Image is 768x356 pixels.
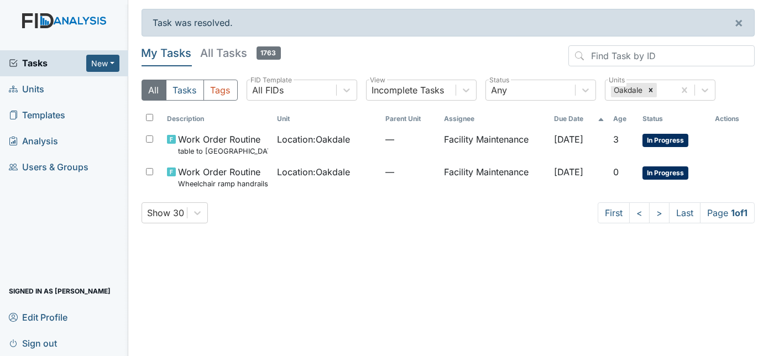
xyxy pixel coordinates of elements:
[381,109,440,128] th: Toggle SortBy
[734,14,743,30] span: ×
[440,109,550,128] th: Assignee
[148,206,185,219] div: Show 30
[257,46,281,60] span: 1763
[86,55,119,72] button: New
[568,45,755,66] input: Find Task by ID
[613,134,619,145] span: 3
[550,109,609,128] th: Toggle SortBy
[273,109,381,128] th: Toggle SortBy
[629,202,650,223] a: <
[277,133,350,146] span: Location : Oakdale
[385,165,435,179] span: —
[178,146,268,156] small: table to [GEOGRAPHIC_DATA]
[385,133,435,146] span: —
[642,166,688,180] span: In Progress
[649,202,670,223] a: >
[731,207,748,218] strong: 1 of 1
[178,133,268,156] span: Work Order Routine table to oakdale
[9,282,111,300] span: Signed in as [PERSON_NAME]
[554,134,583,145] span: [DATE]
[9,334,57,352] span: Sign out
[142,45,192,61] h5: My Tasks
[492,83,508,97] div: Any
[642,134,688,147] span: In Progress
[9,159,88,176] span: Users & Groups
[638,109,710,128] th: Toggle SortBy
[146,114,153,121] input: Toggle All Rows Selected
[9,133,58,150] span: Analysis
[142,80,166,101] button: All
[598,202,755,223] nav: task-pagination
[178,165,268,189] span: Work Order Routine Wheelchair ramp handrails
[372,83,445,97] div: Incomplete Tasks
[440,128,550,161] td: Facility Maintenance
[700,202,755,223] span: Page
[277,165,350,179] span: Location : Oakdale
[710,109,755,128] th: Actions
[598,202,630,223] a: First
[440,161,550,193] td: Facility Maintenance
[201,45,281,61] h5: All Tasks
[163,109,273,128] th: Toggle SortBy
[609,109,638,128] th: Toggle SortBy
[613,166,619,177] span: 0
[166,80,204,101] button: Tasks
[9,56,86,70] a: Tasks
[178,179,268,189] small: Wheelchair ramp handrails
[611,83,645,97] div: Oakdale
[253,83,284,97] div: All FIDs
[142,80,238,101] div: Type filter
[142,9,755,36] div: Task was resolved.
[723,9,754,36] button: ×
[9,308,67,326] span: Edit Profile
[669,202,701,223] a: Last
[203,80,238,101] button: Tags
[9,81,44,98] span: Units
[554,166,583,177] span: [DATE]
[9,107,65,124] span: Templates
